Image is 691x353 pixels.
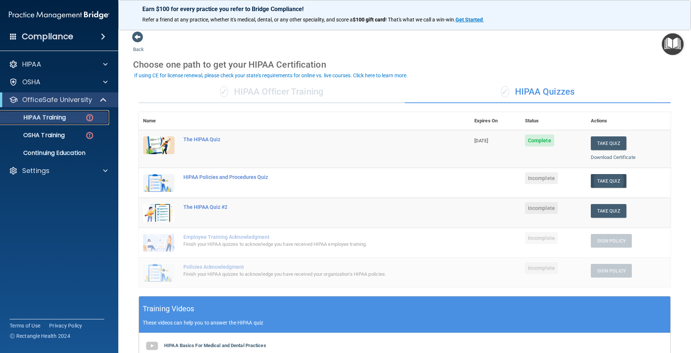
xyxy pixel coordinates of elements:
span: Incomplete [525,262,558,274]
a: Privacy Policy [49,322,82,329]
p: Settings [22,166,50,175]
div: Choose one path to get your HIPAA Certification [133,54,676,75]
th: Status [521,112,586,130]
button: Take Quiz [591,136,626,150]
p: OSHA Training [5,132,65,139]
div: Employee Training Acknowledgment [183,234,433,240]
span: Incomplete [525,232,558,244]
p: HIPAA [22,60,41,69]
a: Back [133,38,144,52]
img: danger-circle.6113f641.png [85,131,94,140]
a: OfficeSafe University [9,95,107,104]
button: If using CE for license renewal, please check your state's requirements for online vs. live cours... [133,72,409,79]
p: Earn $100 for every practice you refer to Bridge Compliance! [142,6,667,13]
div: The HIPAA Quiz [183,136,433,142]
button: Sign Policy [591,264,632,278]
p: OSHA [22,78,41,86]
span: Incomplete [525,202,558,214]
p: Continuing Education [5,149,106,157]
div: Finish your HIPAA quizzes to acknowledge you have received your organization’s HIPAA policies. [183,270,433,279]
span: ✓ [220,86,228,97]
b: HIPAA Basics For Medical and Dental Practices [164,343,266,348]
span: Ⓒ Rectangle Health 2024 [10,332,70,340]
a: Settings [9,166,108,175]
img: PMB logo [9,8,109,23]
div: If using CE for license renewal, please check your state's requirements for online vs. live cours... [134,73,408,78]
div: Finish your HIPAA quizzes to acknowledge you have received HIPAA employee training. [183,240,433,249]
a: Get Started [455,17,484,23]
h5: Training Videos [143,302,194,315]
th: Actions [586,112,671,130]
span: [DATE] [474,138,488,143]
span: ! That's what we call a win-win. [385,17,455,23]
h4: Compliance [22,31,73,42]
div: HIPAA Quizzes [405,81,671,103]
button: Open Resource Center [662,33,684,55]
p: HIPAA Training [5,114,66,121]
button: Sign Policy [591,234,632,248]
a: Download Certificate [591,155,636,160]
p: These videos can help you to answer the HIPAA quiz [143,320,667,326]
span: Incomplete [525,172,558,184]
a: OSHA [9,78,108,86]
div: HIPAA Officer Training [139,81,405,103]
span: Complete [525,135,554,146]
span: Refer a friend at any practice, whether it's medical, dental, or any other speciality, and score a [142,17,353,23]
p: OfficeSafe University [22,95,92,104]
a: Terms of Use [10,322,40,329]
th: Name [139,112,179,130]
span: ✓ [501,86,509,97]
img: danger-circle.6113f641.png [85,113,94,122]
div: HIPAA Policies and Procedures Quiz [183,174,433,180]
button: Take Quiz [591,174,626,188]
th: Expires On [470,112,521,130]
strong: Get Started [455,17,483,23]
a: HIPAA [9,60,108,69]
strong: $100 gift card [353,17,385,23]
div: The HIPAA Quiz #2 [183,204,433,210]
button: Take Quiz [591,204,626,218]
div: Policies Acknowledgment [183,264,433,270]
